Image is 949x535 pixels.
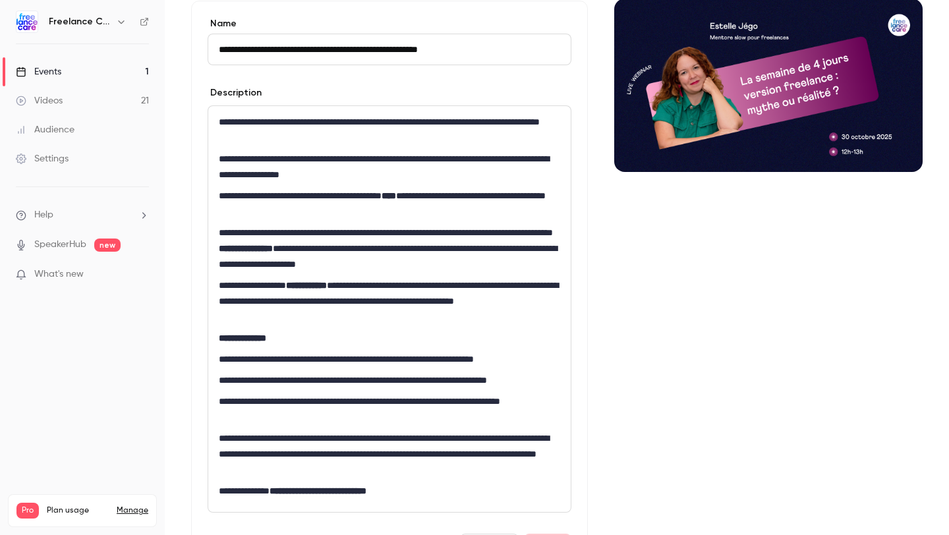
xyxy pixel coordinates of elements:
div: Audience [16,123,74,136]
div: Settings [16,152,69,165]
label: Description [208,86,262,99]
label: Name [208,17,571,30]
span: new [94,239,121,252]
span: Help [34,208,53,222]
span: Plan usage [47,505,109,516]
a: Manage [117,505,148,516]
iframe: Noticeable Trigger [133,269,149,281]
section: description [208,105,571,513]
li: help-dropdown-opener [16,208,149,222]
div: Videos [16,94,63,107]
a: SpeakerHub [34,238,86,252]
div: Events [16,65,61,78]
div: editor [208,106,571,512]
img: Freelance Care [16,11,38,32]
span: Pro [16,503,39,519]
h6: Freelance Care [49,15,111,28]
span: What's new [34,267,84,281]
